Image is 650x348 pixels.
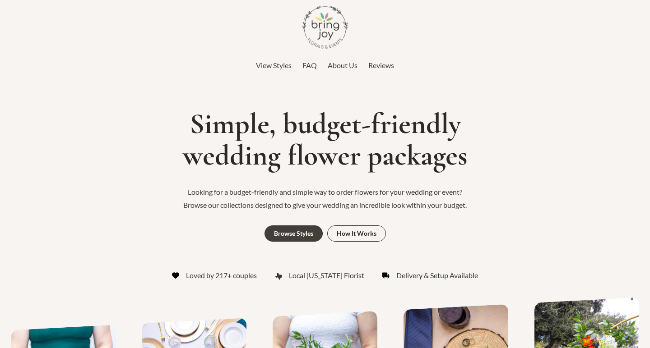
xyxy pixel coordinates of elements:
[274,230,313,237] div: Browse Styles
[176,185,474,212] p: Looking for a budget-friendly and simple way to order flowers for your wedding or event? Browse o...
[302,61,317,69] span: FAQ
[289,269,364,282] span: Local [US_STATE] Florist
[302,59,317,72] a: FAQ
[368,61,394,69] span: Reviews
[328,59,357,72] a: About Us
[327,225,386,242] a: How It Works
[337,230,376,237] div: How It Works
[186,269,257,282] span: Loved by 217+ couples
[256,61,292,69] span: View Styles
[54,59,596,72] nav: Top Header Menu
[396,269,478,282] span: Delivery & Setup Available
[265,225,323,242] a: Browse Styles
[368,59,394,72] a: Reviews
[5,108,645,172] h1: Simple, budget-friendly wedding flower packages
[256,59,292,72] a: View Styles
[328,61,357,69] span: About Us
